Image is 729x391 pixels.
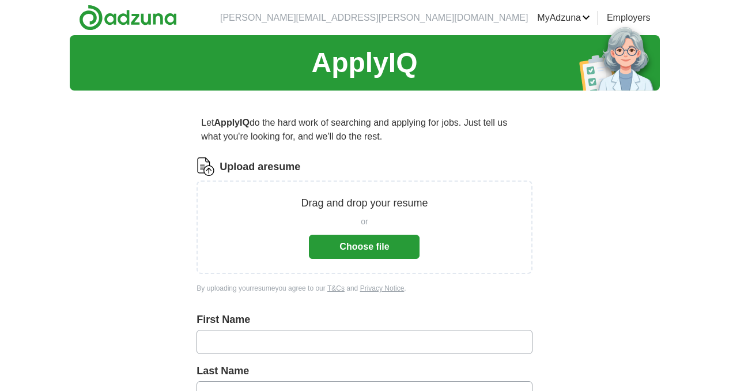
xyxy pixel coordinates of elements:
h1: ApplyIQ [311,42,417,84]
img: CV Icon [197,157,215,176]
span: or [361,216,368,228]
img: Adzuna logo [79,5,177,31]
label: Upload a resume [220,159,300,175]
li: [PERSON_NAME][EMAIL_ADDRESS][PERSON_NAME][DOMAIN_NAME] [220,11,528,25]
a: Privacy Notice [360,284,405,292]
a: T&Cs [327,284,345,292]
p: Let do the hard work of searching and applying for jobs. Just tell us what you're looking for, an... [197,111,532,148]
label: Last Name [197,363,532,379]
a: Employers [607,11,651,25]
a: MyAdzuna [537,11,590,25]
strong: ApplyIQ [214,118,250,127]
div: By uploading your resume you agree to our and . [197,283,532,294]
label: First Name [197,312,532,328]
button: Choose file [309,235,420,259]
p: Drag and drop your resume [301,195,428,211]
